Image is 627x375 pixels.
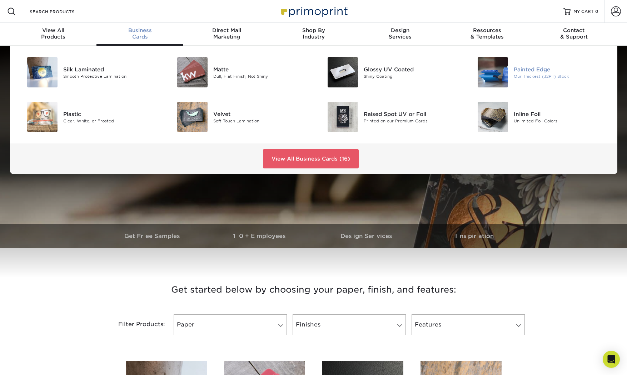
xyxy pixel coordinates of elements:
[270,27,357,40] div: Industry
[531,27,617,34] span: Contact
[10,23,97,46] a: View AllProducts
[177,102,208,132] img: Velvet Business Cards
[270,23,357,46] a: Shop ByIndustry
[183,27,270,40] div: Marketing
[213,118,308,124] div: Soft Touch Lamination
[357,27,444,40] div: Services
[2,353,61,373] iframe: Google Customer Reviews
[444,27,531,40] div: & Templates
[364,118,458,124] div: Printed on our Premium Cards
[478,102,508,132] img: Inline Foil Business Cards
[169,54,308,90] a: Matte Business Cards Matte Dull, Flat Finish, Not Shiny
[213,73,308,79] div: Dull, Flat Finish, Not Shiny
[328,57,358,87] img: Glossy UV Coated Business Cards
[514,73,608,79] div: Our Thickest (32PT) Stock
[19,54,158,90] a: Silk Laminated Business Cards Silk Laminated Smooth Protective Lamination
[177,57,208,87] img: Matte Business Cards
[99,314,171,335] div: Filter Products:
[364,73,458,79] div: Shiny Coating
[27,57,58,87] img: Silk Laminated Business Cards
[364,65,458,73] div: Glossy UV Coated
[96,27,183,40] div: Cards
[357,27,444,34] span: Design
[319,54,459,90] a: Glossy UV Coated Business Cards Glossy UV Coated Shiny Coating
[27,102,58,132] img: Plastic Business Cards
[169,99,308,135] a: Velvet Business Cards Velvet Soft Touch Lamination
[514,65,608,73] div: Painted Edge
[478,57,508,87] img: Painted Edge Business Cards
[514,110,608,118] div: Inline Foil
[183,27,270,34] span: Direct Mail
[319,99,459,135] a: Raised Spot UV or Foil Business Cards Raised Spot UV or Foil Printed on our Premium Cards
[183,23,270,46] a: Direct MailMarketing
[293,314,406,335] a: Finishes
[270,27,357,34] span: Shop By
[63,118,158,124] div: Clear, White, or Frosted
[531,23,617,46] a: Contact& Support
[10,27,97,34] span: View All
[213,110,308,118] div: Velvet
[174,314,287,335] a: Paper
[364,110,458,118] div: Raised Spot UV or Foil
[603,351,620,368] div: Open Intercom Messenger
[96,23,183,46] a: BusinessCards
[278,4,349,19] img: Primoprint
[412,314,525,335] a: Features
[105,274,523,306] h3: Get started below by choosing your paper, finish, and features:
[469,54,609,90] a: Painted Edge Business Cards Painted Edge Our Thickest (32PT) Stock
[263,149,359,168] a: View All Business Cards (16)
[573,9,594,15] span: MY CART
[63,65,158,73] div: Silk Laminated
[444,27,531,34] span: Resources
[63,110,158,118] div: Plastic
[29,7,99,16] input: SEARCH PRODUCTS.....
[96,27,183,34] span: Business
[595,9,598,14] span: 0
[10,27,97,40] div: Products
[469,99,609,135] a: Inline Foil Business Cards Inline Foil Unlimited Foil Colors
[357,23,444,46] a: DesignServices
[531,27,617,40] div: & Support
[63,73,158,79] div: Smooth Protective Lamination
[213,65,308,73] div: Matte
[328,102,358,132] img: Raised Spot UV or Foil Business Cards
[19,99,158,135] a: Plastic Business Cards Plastic Clear, White, or Frosted
[514,118,608,124] div: Unlimited Foil Colors
[444,23,531,46] a: Resources& Templates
